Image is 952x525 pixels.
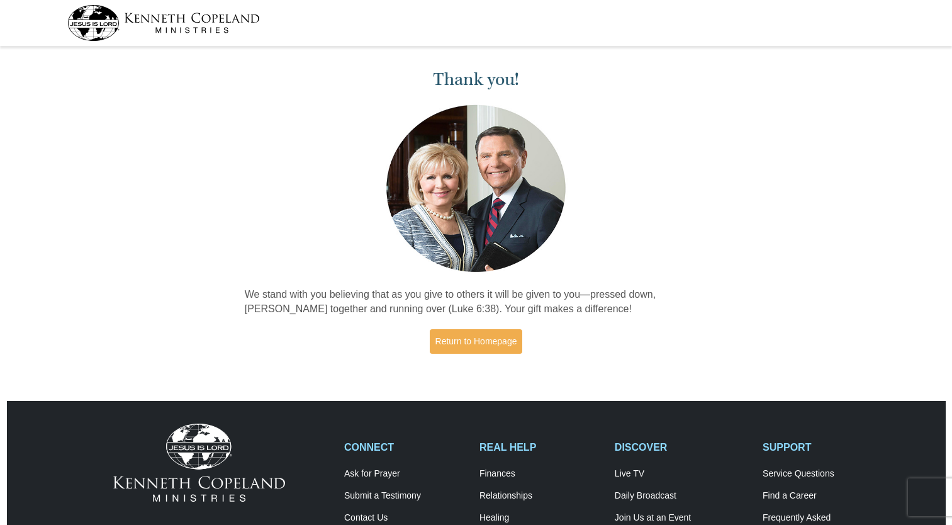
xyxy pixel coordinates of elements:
h2: REAL HELP [479,441,602,453]
h2: SUPPORT [763,441,885,453]
a: Service Questions [763,468,885,480]
a: Ask for Prayer [344,468,466,480]
a: Live TV [615,468,749,480]
a: Finances [479,468,602,480]
p: We stand with you believing that as you give to others it will be given to you—pressed down, [PER... [245,288,708,317]
a: Submit a Testimony [344,490,466,502]
a: Healing [479,512,602,524]
img: kcm-header-logo.svg [67,5,260,41]
a: Daily Broadcast [615,490,749,502]
a: Find a Career [763,490,885,502]
a: Join Us at an Event [615,512,749,524]
img: Kenneth and Gloria [383,102,569,275]
h2: DISCOVER [615,441,749,453]
a: Contact Us [344,512,466,524]
h1: Thank you! [245,69,708,90]
h2: CONNECT [344,441,466,453]
a: Relationships [479,490,602,502]
img: Kenneth Copeland Ministries [113,424,285,502]
a: Return to Homepage [430,329,523,354]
